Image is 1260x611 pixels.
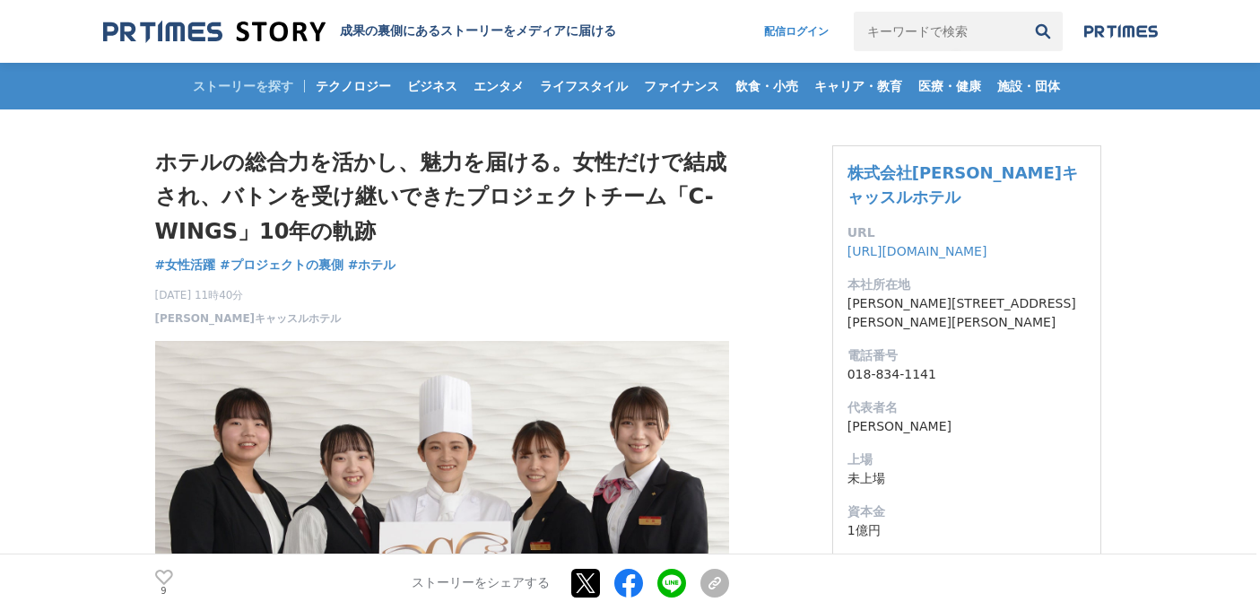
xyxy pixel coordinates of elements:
[637,78,726,94] span: ファイナンス
[155,287,342,303] span: [DATE] 11時40分
[155,310,342,327] a: [PERSON_NAME]キャッスルホテル
[637,63,726,109] a: ファイナンス
[847,223,1086,242] dt: URL
[103,20,616,44] a: 成果の裏側にあるストーリーをメディアに届ける 成果の裏側にあるストーリーをメディアに届ける
[807,63,909,109] a: キャリア・教育
[807,78,909,94] span: キャリア・教育
[728,78,805,94] span: 飲食・小売
[847,275,1086,294] dt: 本社所在地
[308,63,398,109] a: テクノロジー
[847,469,1086,488] dd: 未上場
[155,587,173,596] p: 9
[400,63,465,109] a: ビジネス
[847,346,1086,365] dt: 電話番号
[308,78,398,94] span: テクノロジー
[1023,12,1063,51] button: 検索
[847,244,987,258] a: [URL][DOMAIN_NAME]
[466,63,531,109] a: エンタメ
[847,294,1086,332] dd: [PERSON_NAME][STREET_ADDRESS][PERSON_NAME][PERSON_NAME]
[990,63,1067,109] a: 施設・団体
[728,63,805,109] a: 飲食・小売
[911,63,988,109] a: 医療・健康
[533,78,635,94] span: ライフスタイル
[847,398,1086,417] dt: 代表者名
[400,78,465,94] span: ビジネス
[847,450,1086,469] dt: 上場
[847,417,1086,436] dd: [PERSON_NAME]
[847,502,1086,521] dt: 資本金
[220,256,343,275] a: #プロジェクトの裏側
[847,365,1086,384] dd: 018-834-1141
[155,257,216,273] span: #女性活躍
[847,521,1086,540] dd: 1億円
[911,78,988,94] span: 医療・健康
[103,20,326,44] img: 成果の裏側にあるストーリーをメディアに届ける
[466,78,531,94] span: エンタメ
[533,63,635,109] a: ライフスタイル
[412,575,550,591] p: ストーリーをシェアする
[746,12,847,51] a: 配信ログイン
[340,23,616,39] h2: 成果の裏側にあるストーリーをメディアに届ける
[854,12,1023,51] input: キーワードで検索
[348,256,396,275] a: #ホテル
[155,256,216,275] a: #女性活躍
[1084,24,1158,39] img: prtimes
[990,78,1067,94] span: 施設・団体
[155,145,729,249] h1: ホテルの総合力を活かし、魅力を届ける。女性だけで結成され、バトンを受け継いできたプロジェクトチーム「C-WINGS」10年の軌跡
[220,257,343,273] span: #プロジェクトの裏側
[847,163,1078,206] a: 株式会社[PERSON_NAME]キャッスルホテル
[348,257,396,273] span: #ホテル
